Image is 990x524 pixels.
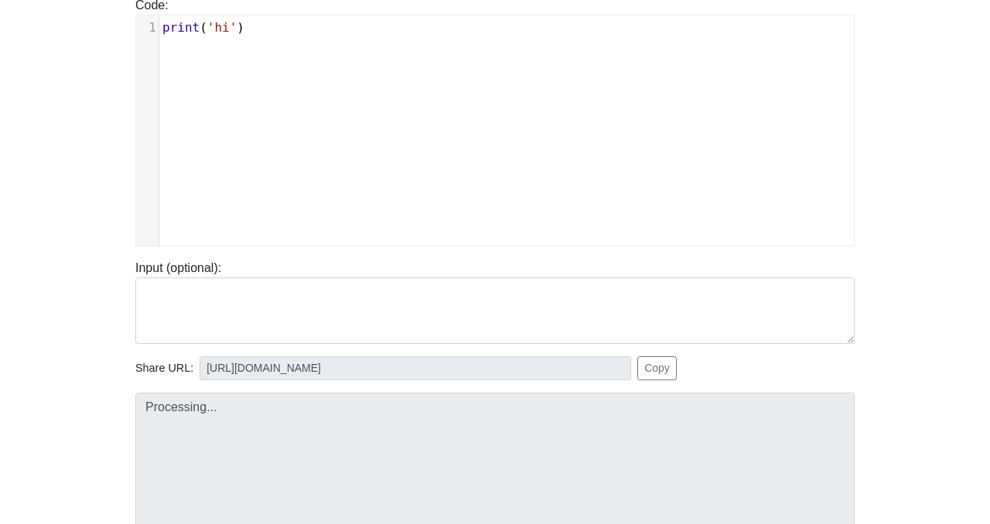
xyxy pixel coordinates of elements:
button: Copy [637,356,677,380]
span: print [162,20,200,35]
div: Input (optional): [124,259,866,344]
span: 'hi' [207,20,237,35]
span: Share URL: [135,360,193,377]
div: 1 [136,19,159,37]
input: No share available yet [200,356,631,380]
span: ( ) [162,20,244,35]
